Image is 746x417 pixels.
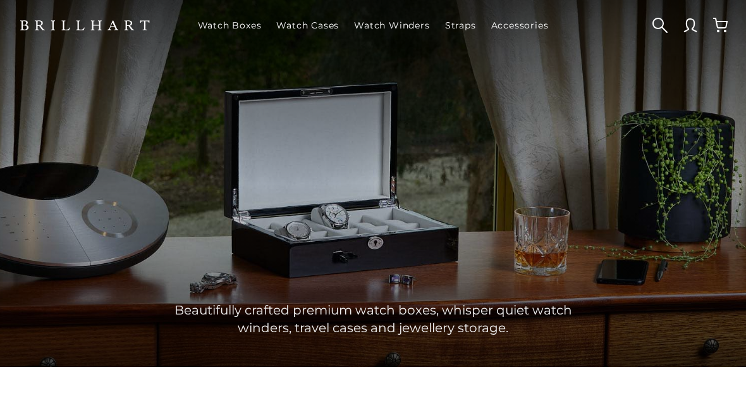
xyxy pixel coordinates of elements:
a: Accessories [486,9,554,42]
a: Straps [440,9,481,42]
a: Watch Cases [271,9,344,42]
a: Watch Boxes [193,9,267,42]
a: Watch Winders [349,9,434,42]
nav: Main [193,9,554,42]
p: Beautifully crafted premium watch boxes, whisper quiet watch winders, travel cases and jewellery ... [156,301,590,337]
